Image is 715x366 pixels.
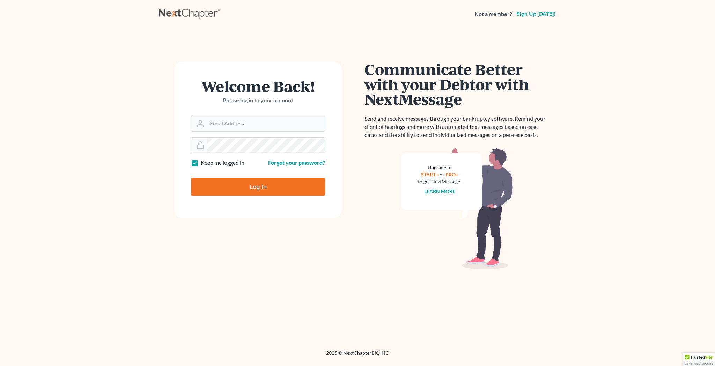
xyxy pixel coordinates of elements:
a: PRO+ [445,171,458,177]
label: Keep me logged in [201,159,244,167]
h1: Communicate Better with your Debtor with NextMessage [364,62,550,107]
p: Send and receive messages through your bankruptcy software. Remind your client of hearings and mo... [364,115,550,139]
h1: Welcome Back! [191,79,325,94]
input: Email Address [207,116,325,131]
input: Log In [191,178,325,196]
div: TrustedSite Certified [683,353,715,366]
a: Learn more [424,188,455,194]
span: or [440,171,444,177]
div: 2025 © NextChapterBK, INC [159,350,556,362]
p: Please log in to your account [191,96,325,104]
a: Forgot your password? [268,159,325,166]
a: START+ [421,171,438,177]
div: to get NextMessage. [418,178,461,185]
img: nextmessage_bg-59042aed3d76b12b5cd301f8e5b87938c9018125f34e5fa2b7a6b67550977c72.svg [401,147,513,270]
a: Sign up [DATE]! [515,11,556,17]
div: Upgrade to [418,164,461,171]
strong: Not a member? [474,10,512,18]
